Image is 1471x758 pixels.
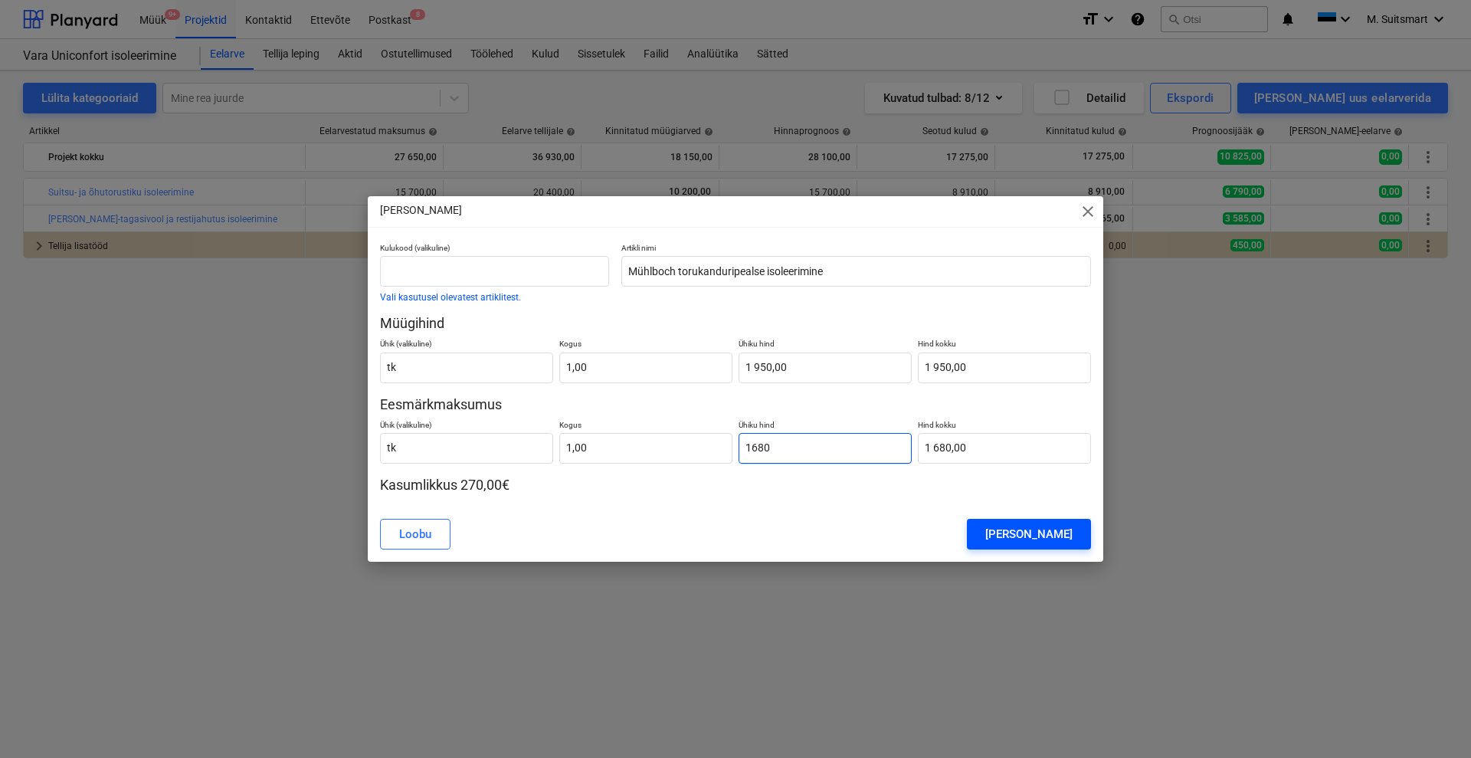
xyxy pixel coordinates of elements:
p: Ühik (valikuline) [380,339,553,352]
p: Artikli nimi [621,243,1091,256]
p: Kasumlikkus 270,00€ [380,476,1091,494]
p: Kogus [559,339,732,352]
p: Hind kokku [918,339,1091,352]
button: Vali kasutusel olevatest artiklitest. [380,293,521,302]
div: [PERSON_NAME] [985,524,1073,544]
span: close [1079,202,1097,221]
div: Loobu [399,524,431,544]
p: Müügihind [380,314,1091,333]
p: Hind kokku [918,420,1091,433]
p: Eesmärkmaksumus [380,395,1091,414]
p: Kogus [559,420,732,433]
p: Ühik (valikuline) [380,420,553,433]
p: [PERSON_NAME] [380,202,462,218]
p: Ühiku hind [739,420,912,433]
button: Loobu [380,519,450,550]
p: Ühiku hind [739,339,912,352]
p: Kulukood (valikuline) [380,243,609,256]
button: [PERSON_NAME] [967,519,1091,550]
